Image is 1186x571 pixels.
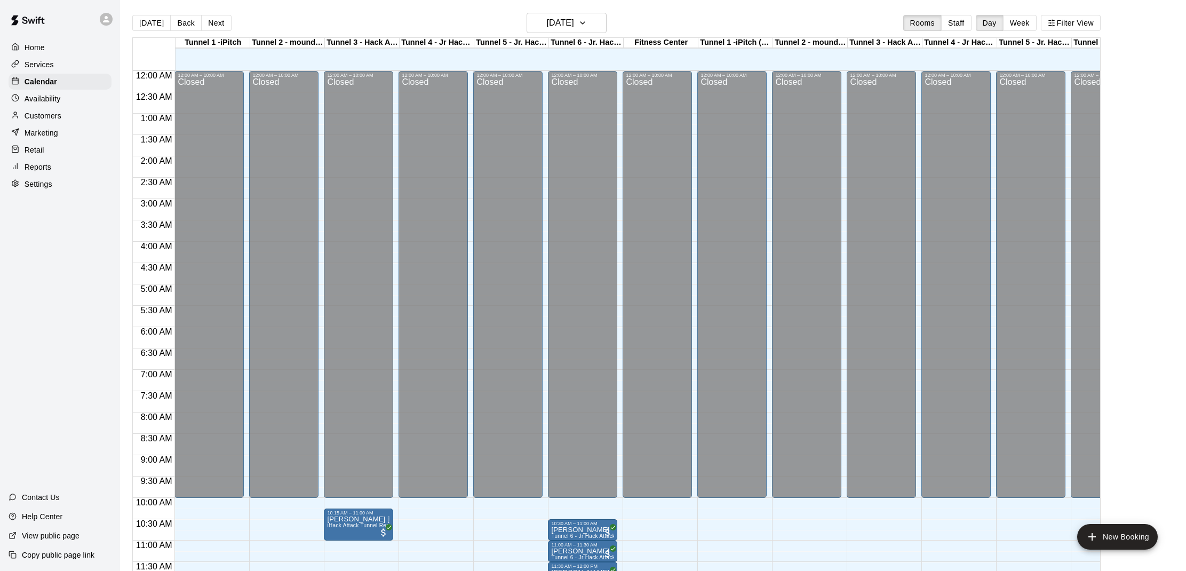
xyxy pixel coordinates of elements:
span: 10:30 AM [133,519,175,528]
button: [DATE] [527,13,607,33]
button: Next [201,15,231,31]
div: 12:00 AM – 10:00 AM [626,73,689,78]
button: add [1077,524,1158,550]
div: 11:00 AM – 11:30 AM [551,542,614,548]
span: 2:00 AM [138,156,175,165]
div: Closed [626,78,689,502]
div: 12:00 AM – 10:00 AM: Closed [921,71,991,498]
div: 12:00 AM – 10:00 AM: Closed [772,71,841,498]
div: 12:00 AM – 10:00 AM: Closed [399,71,468,498]
div: 11:00 AM – 11:30 AM: Patrick McEvoy [548,541,617,562]
p: Settings [25,179,52,189]
p: Customers [25,110,61,121]
span: Tunnel 6 - Jr Hack Attack Rental (Baseball OR Softball) [551,554,691,560]
div: Closed [775,78,838,502]
span: 7:30 AM [138,391,175,400]
div: 12:00 AM – 10:00 AM: Closed [249,71,319,498]
span: 8:30 AM [138,434,175,443]
span: 11:30 AM [133,562,175,571]
div: Tunnel 1 -iPitch [176,38,250,48]
div: Tunnel 5 - Jr. Hack Attack [474,38,549,48]
div: Closed [551,78,614,502]
div: Closed [252,78,315,502]
span: 9:00 AM [138,455,175,464]
div: 12:00 AM – 10:00 AM: Closed [174,71,244,498]
span: 1:00 AM [138,114,175,123]
span: 10:00 AM [133,498,175,507]
span: 12:00 AM [133,71,175,80]
div: 12:00 AM – 10:00 AM [775,73,838,78]
a: Customers [9,108,112,124]
div: Tunnel 3 - Hack Attack [325,38,400,48]
p: Calendar [25,76,57,87]
div: 12:00 AM – 10:00 AM: Closed [548,71,617,498]
div: 12:00 AM – 10:00 AM [476,73,539,78]
div: Closed [1074,78,1137,502]
div: 12:00 AM – 10:00 AM [999,73,1062,78]
div: 10:15 AM – 11:00 AM: iHack Attack Tunnel Rental (Tunnel 3) [324,509,393,541]
div: 12:00 AM – 10:00 AM: Closed [697,71,767,498]
button: Day [976,15,1004,31]
p: Reports [25,162,51,172]
div: 12:00 AM – 10:00 AM [551,73,614,78]
div: Tunnel 6 - Jr. Hack Attack (guest pass) [1072,38,1147,48]
div: Closed [850,78,913,502]
div: Tunnel 4 - Jr Hack Attack (guest pass) [922,38,997,48]
div: Closed [999,78,1062,502]
a: Reports [9,159,112,175]
span: 3:30 AM [138,220,175,229]
p: Copy public page link [22,550,94,560]
a: Settings [9,176,112,192]
div: Tunnel 5 - Jr. Hack Attack (guest pass) [997,38,1072,48]
div: Fitness Center [624,38,698,48]
div: Closed [402,78,465,502]
span: iHack Attack Tunnel Rental (Tunnel 3) [327,522,423,528]
button: [DATE] [132,15,171,31]
p: View public page [22,530,79,541]
a: Home [9,39,112,55]
div: Closed [925,78,988,502]
div: 12:00 AM – 10:00 AM [402,73,465,78]
div: 12:00 AM – 10:00 AM [850,73,913,78]
p: Availability [25,93,61,104]
span: 5:30 AM [138,306,175,315]
div: Closed [701,78,763,502]
span: All customers have paid [378,527,389,538]
div: 11:30 AM – 12:00 PM [551,564,614,569]
button: Filter View [1041,15,1101,31]
span: 6:00 AM [138,327,175,336]
div: 12:00 AM – 10:00 AM: Closed [324,71,393,498]
div: Availability [9,91,112,107]
span: 4:00 AM [138,242,175,251]
button: Rooms [903,15,942,31]
div: Closed [476,78,539,502]
p: Marketing [25,128,58,138]
div: 10:15 AM – 11:00 AM [327,510,390,516]
span: 6:30 AM [138,348,175,358]
span: 9:30 AM [138,477,175,486]
div: 12:00 AM – 10:00 AM [701,73,763,78]
a: Services [9,57,112,73]
span: 7:00 AM [138,370,175,379]
div: Tunnel 4 - Jr Hack Attack [400,38,474,48]
div: Tunnel 3 - Hack Attack (guest pass) [848,38,922,48]
div: 12:00 AM – 10:00 AM: Closed [623,71,692,498]
span: 1:30 AM [138,135,175,144]
a: Calendar [9,74,112,90]
a: Marketing [9,125,112,141]
div: 12:00 AM – 10:00 AM: Closed [473,71,543,498]
button: Back [170,15,202,31]
span: 11:00 AM [133,541,175,550]
p: Home [25,42,45,53]
div: 12:00 AM – 10:00 AM: Closed [996,71,1065,498]
div: 10:30 AM – 11:00 AM: Tunnel 6 - Jr Hack Attack Rental (Baseball OR Softball) [548,519,617,541]
div: 12:00 AM – 10:00 AM [327,73,390,78]
p: Help Center [22,511,62,522]
div: 12:00 AM – 10:00 AM [178,73,241,78]
span: 5:00 AM [138,284,175,294]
